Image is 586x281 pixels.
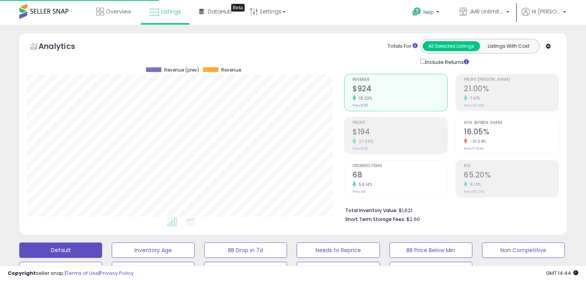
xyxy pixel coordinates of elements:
small: 7.91% [467,95,480,101]
small: Prev: 17.94% [464,146,484,151]
a: Hi [PERSON_NAME] [522,8,566,25]
span: Revenue [221,67,241,73]
div: Totals For [388,43,418,50]
span: Overview [106,8,131,15]
h2: 68 [353,171,447,181]
span: Profit [353,121,447,125]
small: 27.59% [356,139,373,144]
a: Terms of Use [66,269,99,277]
small: Prev: 19.46% [464,103,484,108]
small: Prev: 43 [353,189,366,194]
small: Prev: 59.76% [464,189,485,194]
span: Revenue (prev) [164,67,199,73]
div: Include Returns [415,57,478,66]
small: -10.54% [467,139,486,144]
a: Privacy Policy [100,269,134,277]
span: ROI [464,164,559,168]
button: Listings With Cost [480,41,537,51]
li: $1,621 [345,205,553,214]
strong: Copyright [8,269,36,277]
h2: 65.20% [464,171,559,181]
button: All Selected Listings [423,41,480,51]
span: $2.60 [406,216,420,223]
h2: 16.05% [464,127,559,138]
h2: 21.00% [464,84,559,95]
button: Non Competitive [482,243,565,258]
span: JMR Unlimited [469,8,504,15]
button: Inventory Age [112,243,195,258]
span: DataHub [208,8,232,15]
h2: $924 [353,84,447,95]
a: Help [406,1,447,25]
small: Prev: $152 [353,146,368,151]
span: Hi [PERSON_NAME] [532,8,561,15]
button: Default [19,243,102,258]
small: 9.10% [467,182,481,187]
button: BB Drop in 7d [204,243,287,258]
span: Profit [PERSON_NAME] [464,78,559,82]
h5: Analytics [39,41,90,54]
span: Revenue [353,78,447,82]
small: Prev: $781 [353,103,368,108]
span: Ordered Items [353,164,447,168]
div: seller snap | | [8,270,134,277]
i: Get Help [412,7,421,17]
b: Total Inventory Value: [345,207,398,214]
span: 2025-09-10 14:44 GMT [546,269,578,277]
button: BB Price Below Min [390,243,472,258]
span: Avg. Buybox Share [464,121,559,125]
small: 18.23% [356,95,372,101]
h2: $194 [353,127,447,138]
span: Help [423,9,434,15]
small: 58.14% [356,182,372,187]
b: Short Term Storage Fees: [345,216,405,222]
button: Needs to Reprice [297,243,379,258]
div: Tooltip anchor [231,4,245,12]
span: Listings [161,8,181,15]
